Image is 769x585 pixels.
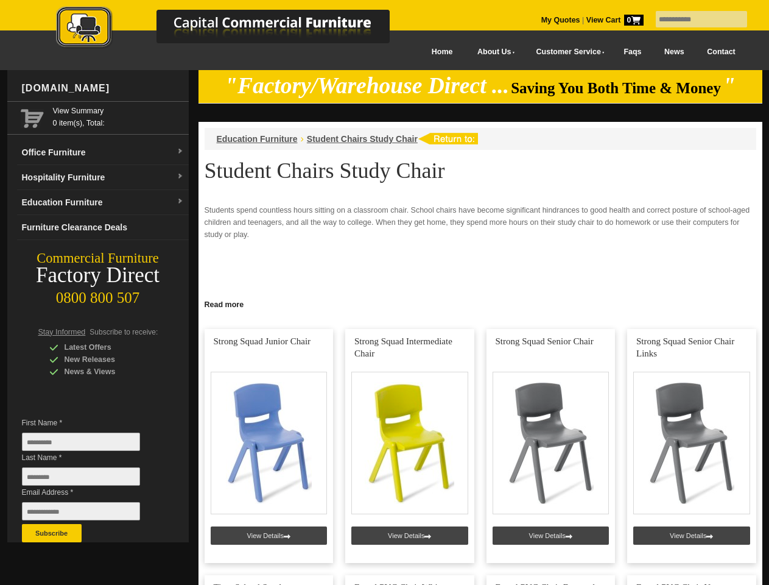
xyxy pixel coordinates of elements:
a: Education Furniture [217,134,298,144]
button: Subscribe [22,524,82,542]
span: Email Address * [22,486,158,498]
a: My Quotes [541,16,580,24]
a: About Us [464,38,522,66]
a: Capital Commercial Furniture Logo [23,6,449,54]
div: 0800 800 507 [7,283,189,307]
a: Education Furnituredropdown [17,190,189,215]
span: First Name * [22,417,158,429]
h1: Student Chairs Study Chair [205,159,756,182]
img: dropdown [177,148,184,155]
li: › [301,133,304,145]
p: Students spend countless hours sitting on a classroom chair. School chairs have become significan... [205,204,756,241]
input: First Name * [22,433,140,451]
a: Faqs [613,38,653,66]
strong: View Cart [586,16,644,24]
span: Stay Informed [38,328,86,336]
input: Last Name * [22,467,140,486]
a: News [653,38,695,66]
div: News & Views [49,366,165,378]
a: Hospitality Furnituredropdown [17,165,189,190]
a: Customer Service [522,38,612,66]
img: dropdown [177,198,184,205]
a: View Summary [53,105,184,117]
input: Email Address * [22,502,140,520]
a: View Cart0 [584,16,643,24]
img: dropdown [177,173,184,180]
span: 0 item(s), Total: [53,105,184,127]
div: [DOMAIN_NAME] [17,70,189,107]
div: New Releases [49,353,165,366]
span: Saving You Both Time & Money [511,80,721,96]
img: return to [418,133,478,144]
span: Last Name * [22,452,158,464]
span: Subscribe to receive: [90,328,158,336]
a: Furniture Clearance Deals [17,215,189,240]
em: " [723,73,736,98]
em: "Factory/Warehouse Direct ... [225,73,509,98]
img: Capital Commercial Furniture Logo [23,6,449,51]
div: Commercial Furniture [7,250,189,267]
div: Latest Offers [49,341,165,353]
a: Click to read more [198,296,762,311]
a: Contact [695,38,746,66]
a: Office Furnituredropdown [17,140,189,165]
a: Student Chairs Study Chair [307,134,418,144]
div: Factory Direct [7,267,189,284]
span: 0 [624,15,644,26]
